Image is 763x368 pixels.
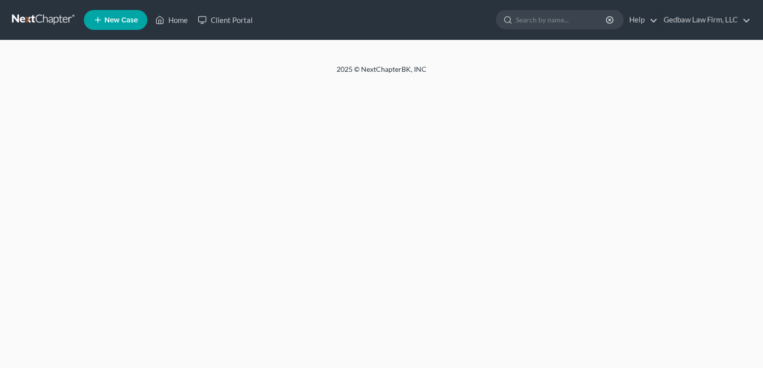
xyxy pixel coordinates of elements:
div: 2025 © NextChapterBK, INC [97,64,666,82]
a: Client Portal [193,11,258,29]
a: Home [150,11,193,29]
a: Help [624,11,658,29]
input: Search by name... [516,10,607,29]
a: Gedbaw Law Firm, LLC [659,11,751,29]
span: New Case [104,16,138,24]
